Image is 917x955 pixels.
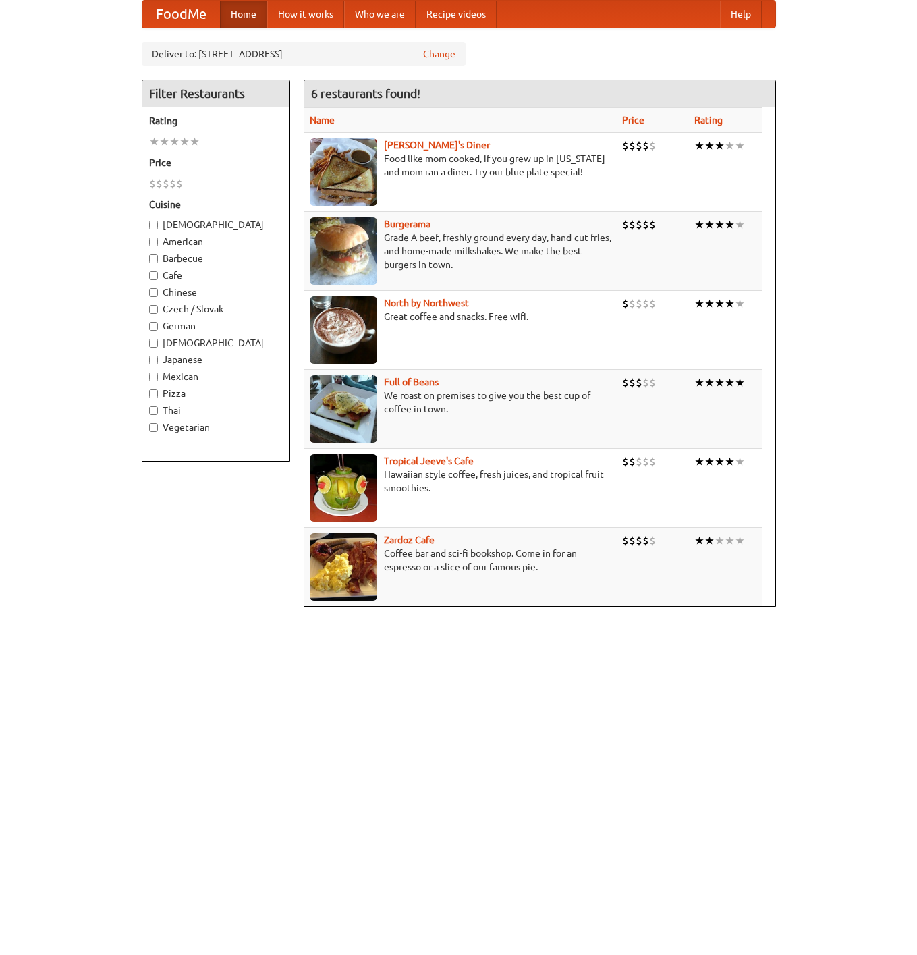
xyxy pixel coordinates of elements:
[149,305,158,314] input: Czech / Slovak
[149,221,158,229] input: [DEMOGRAPHIC_DATA]
[704,533,715,548] li: ★
[715,217,725,232] li: ★
[149,269,283,282] label: Cafe
[149,134,159,149] li: ★
[735,375,745,390] li: ★
[704,138,715,153] li: ★
[649,375,656,390] li: $
[725,454,735,469] li: ★
[636,296,642,311] li: $
[310,533,377,601] img: zardoz.jpg
[310,217,377,285] img: burgerama.jpg
[629,217,636,232] li: $
[642,296,649,311] li: $
[704,375,715,390] li: ★
[176,176,183,191] li: $
[149,176,156,191] li: $
[629,533,636,548] li: $
[694,533,704,548] li: ★
[622,533,629,548] li: $
[311,87,420,100] ng-pluralize: 6 restaurants found!
[310,375,377,443] img: beans.jpg
[149,373,158,381] input: Mexican
[715,533,725,548] li: ★
[649,296,656,311] li: $
[725,533,735,548] li: ★
[149,114,283,128] h5: Rating
[636,454,642,469] li: $
[149,288,158,297] input: Chinese
[149,420,283,434] label: Vegetarian
[622,375,629,390] li: $
[179,134,190,149] li: ★
[735,296,745,311] li: ★
[310,310,611,323] p: Great coffee and snacks. Free wifi.
[725,375,735,390] li: ★
[220,1,267,28] a: Home
[149,356,158,364] input: Japanese
[384,298,469,308] a: North by Northwest
[622,115,644,126] a: Price
[416,1,497,28] a: Recipe videos
[149,198,283,211] h5: Cuisine
[310,115,335,126] a: Name
[267,1,344,28] a: How it works
[344,1,416,28] a: Who we are
[149,387,283,400] label: Pizza
[310,152,611,179] p: Food like mom cooked, if you grew up in [US_STATE] and mom ran a diner. Try our blue plate special!
[384,377,439,387] a: Full of Beans
[142,1,220,28] a: FoodMe
[384,219,430,229] a: Burgerama
[636,138,642,153] li: $
[310,547,611,574] p: Coffee bar and sci-fi bookshop. Come in for an espresso or a slice of our famous pie.
[642,375,649,390] li: $
[310,454,377,522] img: jeeves.jpg
[149,271,158,280] input: Cafe
[694,115,723,126] a: Rating
[159,134,169,149] li: ★
[169,134,179,149] li: ★
[704,454,715,469] li: ★
[149,252,283,265] label: Barbecue
[649,454,656,469] li: $
[629,454,636,469] li: $
[725,217,735,232] li: ★
[190,134,200,149] li: ★
[622,454,629,469] li: $
[149,319,283,333] label: German
[629,375,636,390] li: $
[649,533,656,548] li: $
[149,235,283,248] label: American
[629,138,636,153] li: $
[636,375,642,390] li: $
[636,533,642,548] li: $
[715,296,725,311] li: ★
[735,217,745,232] li: ★
[694,217,704,232] li: ★
[694,454,704,469] li: ★
[384,535,435,545] b: Zardoz Cafe
[149,404,283,417] label: Thai
[384,456,474,466] a: Tropical Jeeve's Cafe
[649,217,656,232] li: $
[622,138,629,153] li: $
[149,370,283,383] label: Mexican
[169,176,176,191] li: $
[694,138,704,153] li: ★
[310,231,611,271] p: Grade A beef, freshly ground every day, hand-cut fries, and home-made milkshakes. We make the bes...
[622,296,629,311] li: $
[642,217,649,232] li: $
[384,140,490,151] a: [PERSON_NAME]'s Diner
[704,296,715,311] li: ★
[642,533,649,548] li: $
[694,296,704,311] li: ★
[310,389,611,416] p: We roast on premises to give you the best cup of coffee in town.
[149,406,158,415] input: Thai
[149,389,158,398] input: Pizza
[423,47,455,61] a: Change
[725,138,735,153] li: ★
